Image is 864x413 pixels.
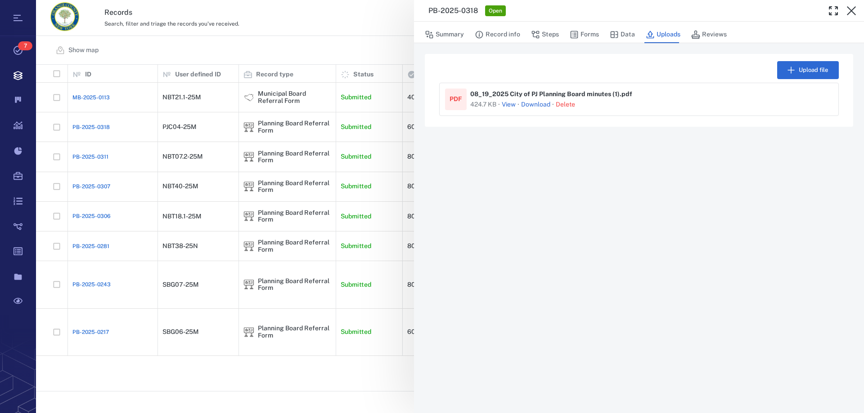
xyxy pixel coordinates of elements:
span: 7 [18,41,32,50]
p: · [550,99,556,110]
span: . pdf [620,91,642,97]
button: Toggle Fullscreen [824,2,842,20]
p: · [496,99,502,110]
button: View [502,100,516,109]
button: Reviews [691,26,727,43]
p: · [516,99,521,110]
div: PDF [450,95,462,104]
a: Download [521,100,550,109]
button: Uploads [646,26,680,43]
span: 08_19_2025 City of PJ Planning Board minutes (1) [470,91,642,97]
button: Forms [570,26,599,43]
button: Upload file [777,61,839,79]
button: Record info [475,26,520,43]
span: Open [487,7,504,15]
div: 424.7 KB [470,100,496,109]
button: Delete [556,100,575,109]
button: Close [842,2,860,20]
h3: PB-2025-0318 [428,5,478,16]
button: Data [610,26,635,43]
span: Help [80,6,98,14]
button: Summary [425,26,464,43]
button: Steps [531,26,559,43]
